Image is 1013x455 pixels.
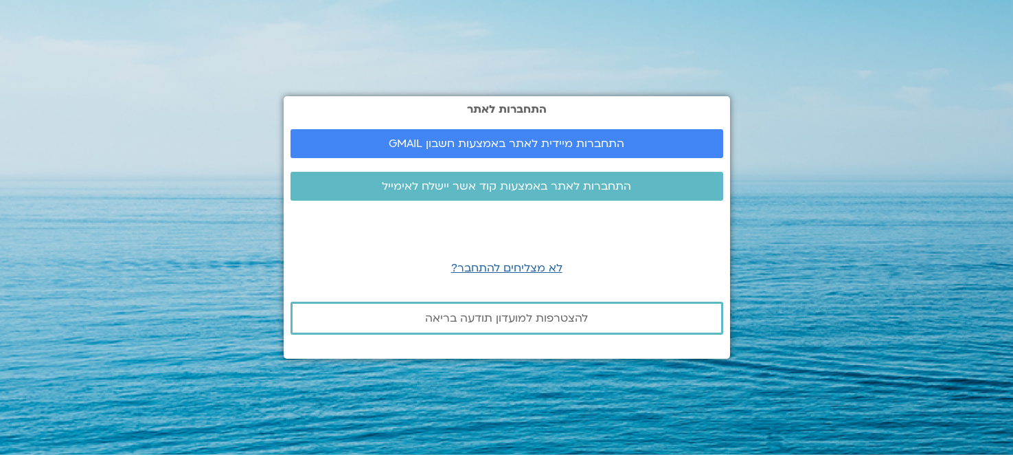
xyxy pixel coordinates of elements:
a: להצטרפות למועדון תודעה בריאה [291,302,723,335]
span: התחברות לאתר באמצעות קוד אשר יישלח לאימייל [382,180,631,192]
h2: התחברות לאתר [291,103,723,115]
a: התחברות מיידית לאתר באמצעות חשבון GMAIL [291,129,723,158]
span: להצטרפות למועדון תודעה בריאה [425,312,588,324]
span: התחברות מיידית לאתר באמצעות חשבון GMAIL [389,137,624,150]
a: לא מצליחים להתחבר? [451,260,562,276]
a: התחברות לאתר באמצעות קוד אשר יישלח לאימייל [291,172,723,201]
